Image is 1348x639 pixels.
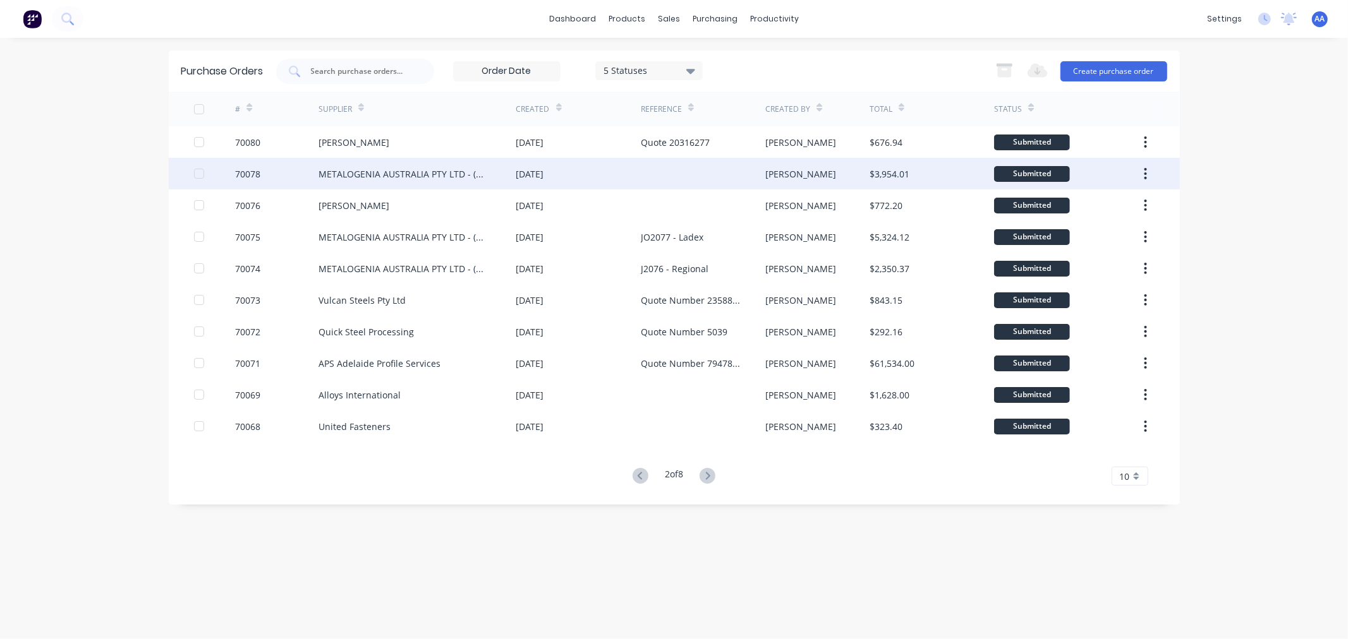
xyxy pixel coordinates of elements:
div: $1,628.00 [870,388,909,402]
div: [PERSON_NAME] [319,136,389,149]
div: [PERSON_NAME] [765,167,836,181]
div: # [235,104,240,115]
div: Created By [765,104,810,115]
div: [PERSON_NAME] [765,294,836,307]
div: 70074 [235,262,260,275]
div: JO2077 - Ladex [641,230,703,244]
div: [DATE] [516,357,544,370]
div: Quote Number 79478 and 77949 [641,357,740,370]
div: Alloys International [319,388,401,402]
div: 70068 [235,420,260,433]
div: [DATE] [516,136,544,149]
div: Submitted [994,229,1070,245]
div: [PERSON_NAME] [765,388,836,402]
div: 70069 [235,388,260,402]
button: Create purchase order [1060,61,1167,81]
div: METALOGENIA AUSTRALIA PTY LTD - (MTG) [319,262,491,275]
div: $772.20 [870,199,902,212]
div: Status [994,104,1022,115]
input: Search purchase orders... [310,65,415,78]
div: $3,954.01 [870,167,909,181]
div: [PERSON_NAME] [765,325,836,338]
div: products [602,9,652,28]
div: United Fasteners [319,420,391,433]
div: Submitted [994,419,1070,434]
div: $61,534.00 [870,357,914,370]
div: Submitted [994,355,1070,371]
div: $292.16 [870,325,902,338]
div: Reference [641,104,682,115]
div: [PERSON_NAME] [765,199,836,212]
div: Created [516,104,550,115]
div: Submitted [994,134,1070,150]
div: 70071 [235,357,260,370]
div: Quote 20316277 [641,136,710,149]
div: 70073 [235,294,260,307]
div: [DATE] [516,167,544,181]
div: settings [1201,9,1248,28]
div: [DATE] [516,199,544,212]
div: $2,350.37 [870,262,909,275]
div: Supplier [319,104,352,115]
div: Vulcan Steels Pty Ltd [319,294,406,307]
div: 5 Statuses [604,64,694,77]
div: Submitted [994,387,1070,403]
a: dashboard [543,9,602,28]
div: [DATE] [516,262,544,275]
input: Order Date [454,62,560,81]
div: [PERSON_NAME] [765,230,836,244]
div: purchasing [686,9,744,28]
div: Quick Steel Processing [319,325,414,338]
div: 70075 [235,230,260,244]
div: Quote Number 5039 [641,325,727,338]
div: [PERSON_NAME] [765,357,836,370]
div: [DATE] [516,325,544,338]
div: [DATE] [516,420,544,433]
div: 70080 [235,136,260,149]
div: [PERSON_NAME] [765,136,836,149]
div: Submitted [994,261,1070,277]
div: [PERSON_NAME] [765,420,836,433]
div: 70072 [235,325,260,338]
div: $323.40 [870,420,902,433]
div: 70076 [235,199,260,212]
div: productivity [744,9,805,28]
div: J2076 - Regional [641,262,708,275]
div: Submitted [994,166,1070,182]
div: Submitted [994,198,1070,213]
div: [PERSON_NAME] [765,262,836,275]
div: $5,324.12 [870,230,909,244]
div: $676.94 [870,136,902,149]
div: [DATE] [516,294,544,307]
div: sales [652,9,686,28]
div: METALOGENIA AUSTRALIA PTY LTD - (MTG) [319,230,491,244]
span: 10 [1120,470,1130,483]
div: Submitted [994,292,1070,308]
div: Total [870,104,892,115]
div: [PERSON_NAME] [319,199,389,212]
div: [DATE] [516,230,544,244]
span: AA [1315,13,1325,25]
div: Purchase Orders [181,64,264,79]
div: METALOGENIA AUSTRALIA PTY LTD - (MTG) [319,167,491,181]
div: 70078 [235,167,260,181]
img: Factory [23,9,42,28]
div: 2 of 8 [665,467,683,486]
div: Quote Number 2358858 [641,294,740,307]
div: APS Adelaide Profile Services [319,357,440,370]
div: Submitted [994,324,1070,340]
div: $843.15 [870,294,902,307]
div: [DATE] [516,388,544,402]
